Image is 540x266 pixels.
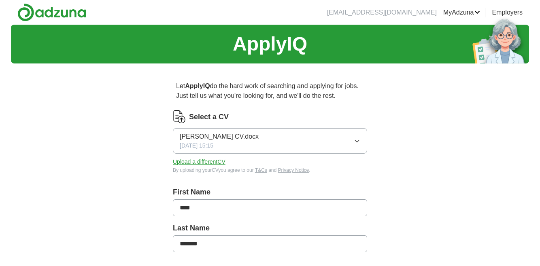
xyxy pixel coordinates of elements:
a: MyAdzuna [443,8,480,17]
a: Privacy Notice [278,167,309,173]
li: [EMAIL_ADDRESS][DOMAIN_NAME] [327,8,437,17]
h1: ApplyIQ [233,30,307,59]
p: Let do the hard work of searching and applying for jobs. Just tell us what you're looking for, an... [173,78,367,104]
a: T&Cs [255,167,267,173]
button: [PERSON_NAME] CV.docx[DATE] 15:15 [173,128,367,154]
img: CV Icon [173,110,186,123]
label: Last Name [173,223,367,234]
label: First Name [173,187,367,198]
div: By uploading your CV you agree to our and . [173,167,367,174]
a: Employers [492,8,523,17]
img: Adzuna logo [17,3,86,21]
span: [PERSON_NAME] CV.docx [180,132,259,141]
button: Upload a differentCV [173,158,225,166]
strong: ApplyIQ [185,82,210,89]
label: Select a CV [189,112,229,122]
span: [DATE] 15:15 [180,141,213,150]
